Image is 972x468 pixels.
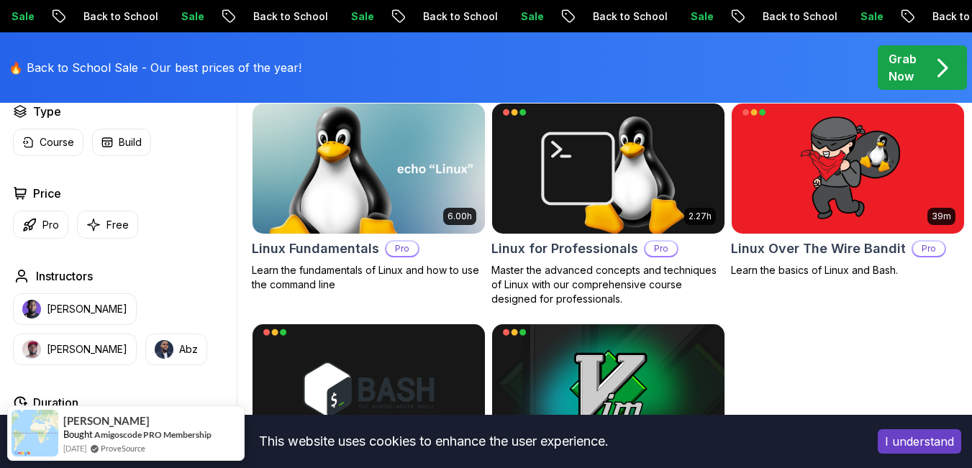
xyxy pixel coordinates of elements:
p: [PERSON_NAME] [47,302,127,316]
p: Back to School [68,9,166,24]
p: Sale [506,9,552,24]
a: ProveSource [101,442,145,454]
img: instructor img [22,340,41,359]
p: Back to School [408,9,506,24]
p: 6.00h [448,211,472,222]
p: Back to School [238,9,336,24]
button: instructor img[PERSON_NAME] [13,293,137,325]
span: [PERSON_NAME] [63,415,150,427]
button: Course [13,129,83,156]
a: Linux Fundamentals card6.00hLinux FundamentalsProLearn the fundamentals of Linux and how to use t... [252,103,486,292]
button: Free [77,211,138,239]
a: Linux for Professionals card2.27hLinux for ProfessionalsProMaster the advanced concepts and techn... [491,103,725,306]
a: Amigoscode PRO Membership [94,428,212,441]
p: Pro [913,242,945,256]
p: Back to School [578,9,676,24]
img: Linux Fundamentals card [247,100,491,237]
p: Course [40,135,74,150]
p: 39m [932,211,951,222]
a: Linux Over The Wire Bandit card39mLinux Over The Wire BanditProLearn the basics of Linux and Bash. [731,103,965,277]
h2: Price [33,185,61,202]
p: Sale [336,9,382,24]
img: instructor img [22,300,41,318]
p: Grab Now [889,50,917,85]
p: Free [106,218,129,232]
h2: Duration [33,394,78,411]
img: provesource social proof notification image [12,410,58,456]
span: [DATE] [63,442,86,454]
h2: Type [33,103,61,120]
p: Pro [42,218,59,232]
button: Accept cookies [878,429,961,454]
h2: Linux for Professionals [491,239,638,259]
button: instructor img[PERSON_NAME] [13,334,137,365]
h2: Linux Over The Wire Bandit [731,239,906,259]
p: Sale [166,9,212,24]
p: Sale [845,9,891,24]
p: Learn the basics of Linux and Bash. [731,263,965,277]
p: Pro [645,242,677,256]
img: instructor img [155,340,173,359]
div: This website uses cookies to enhance the user experience. [11,426,856,457]
p: 🔥 Back to School Sale - Our best prices of the year! [9,59,301,76]
img: Linux for Professionals card [492,104,725,234]
img: Linux Over The Wire Bandit card [732,104,964,234]
p: 2.27h [689,211,712,222]
p: [PERSON_NAME] [47,342,127,357]
p: Abz [179,342,198,357]
img: VIM Essentials card [492,324,725,454]
p: Pro [386,242,418,256]
p: Build [119,135,142,150]
button: instructor imgAbz [145,334,207,365]
span: Bought [63,428,93,440]
p: Master the advanced concepts and techniques of Linux with our comprehensive course designed for p... [491,263,725,306]
button: Build [92,129,151,156]
h2: Instructors [36,267,93,285]
p: Sale [676,9,722,24]
img: Shell Scripting card [253,324,485,454]
p: Learn the fundamentals of Linux and how to use the command line [252,263,486,292]
p: Back to School [748,9,845,24]
h2: Linux Fundamentals [252,239,379,259]
button: Pro [13,211,68,239]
